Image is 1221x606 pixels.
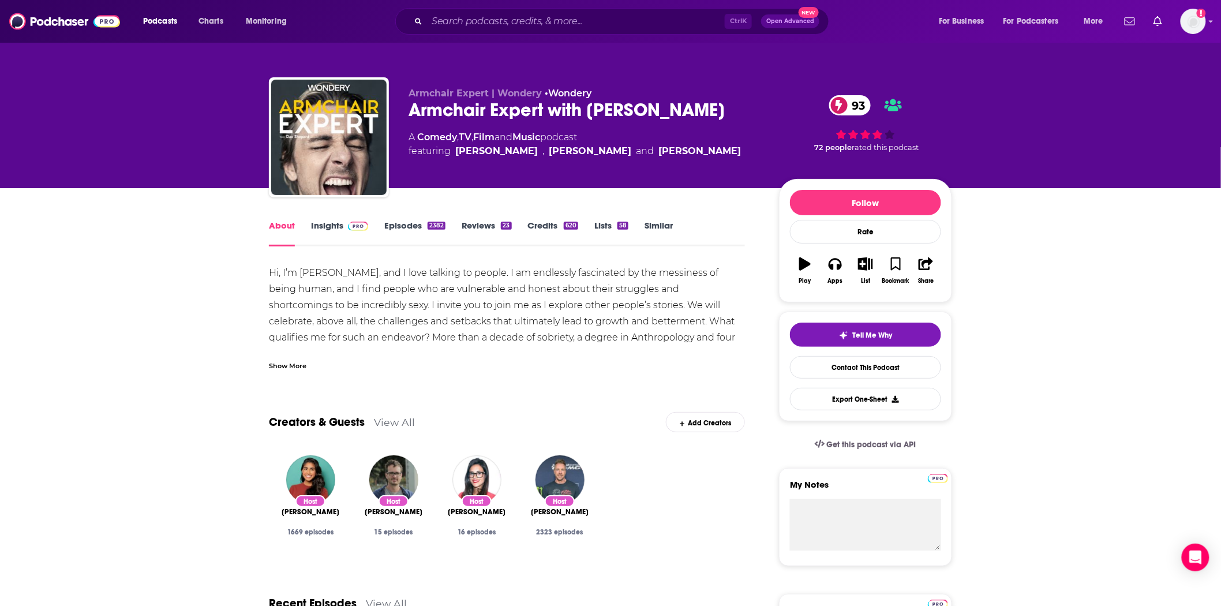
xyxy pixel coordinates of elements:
[535,455,585,504] img: Dax Shepard
[427,12,725,31] input: Search podcasts, credits, & more...
[645,220,673,246] a: Similar
[1120,12,1140,31] a: Show notifications dropdown
[501,222,511,230] div: 23
[882,278,909,285] div: Bookmark
[269,220,295,246] a: About
[409,144,741,158] span: featuring
[790,479,941,499] label: My Notes
[198,13,223,29] span: Charts
[409,88,542,99] span: Armchair Expert | Wondery
[851,250,881,291] button: List
[528,220,578,246] a: Credits620
[918,278,934,285] div: Share
[1003,13,1059,29] span: For Podcasters
[462,220,511,246] a: Reviews23
[881,250,911,291] button: Bookmark
[790,356,941,379] a: Contact This Podcast
[779,88,952,159] div: 93 72 peoplerated this podcast
[448,507,505,517] a: Liz Plank
[666,412,745,432] div: Add Creators
[531,507,589,517] a: Dax Shepard
[471,132,473,143] span: ,
[1182,544,1209,571] div: Open Intercom Messenger
[282,507,339,517] a: Monica Padman
[369,455,418,504] img: David Farrier
[9,10,120,32] img: Podchaser - Follow, Share and Rate Podcasts
[939,13,984,29] span: For Business
[374,416,415,428] a: View All
[806,431,926,459] a: Get this podcast via API
[417,132,457,143] a: Comedy
[928,474,948,483] img: Podchaser Pro
[790,190,941,215] button: Follow
[828,278,843,285] div: Apps
[548,88,591,99] a: Wondery
[278,528,343,536] div: 1669 episodes
[286,455,335,504] img: Monica Padman
[1076,12,1118,31] button: open menu
[531,507,589,517] span: [PERSON_NAME]
[512,132,540,143] a: Music
[135,12,192,31] button: open menu
[295,495,325,507] div: Host
[790,323,941,347] button: tell me why sparkleTell Me Why
[409,130,741,158] div: A podcast
[428,222,445,230] div: 2382
[617,222,628,230] div: 58
[594,220,628,246] a: Lists58
[448,507,505,517] span: [PERSON_NAME]
[545,88,591,99] span: •
[790,388,941,410] button: Export One-Sheet
[311,220,368,246] a: InsightsPodchaser Pro
[725,14,752,29] span: Ctrl K
[444,528,509,536] div: 16 episodes
[542,144,544,158] span: ,
[462,495,492,507] div: Host
[799,7,819,18] span: New
[839,331,848,340] img: tell me why sparkle
[1181,9,1206,34] button: Show profile menu
[246,13,287,29] span: Monitoring
[365,507,422,517] a: David Farrier
[658,144,741,158] a: Liz Plank
[814,143,852,152] span: 72 people
[790,250,820,291] button: Play
[143,13,177,29] span: Podcasts
[473,132,495,143] a: Film
[549,144,631,158] a: Monica Padman
[1197,9,1206,18] svg: Add a profile image
[361,528,426,536] div: 15 episodes
[799,278,811,285] div: Play
[459,132,471,143] a: TV
[761,14,819,28] button: Open AdvancedNew
[861,278,870,285] div: List
[911,250,941,291] button: Share
[457,132,459,143] span: ,
[766,18,814,24] span: Open Advanced
[269,265,745,443] div: Hi, I’m [PERSON_NAME], and I love talking to people. I am endlessly fascinated by the messiness o...
[931,12,999,31] button: open menu
[928,472,948,483] a: Pro website
[238,12,302,31] button: open menu
[790,220,941,244] div: Rate
[827,440,916,450] span: Get this podcast via API
[365,507,422,517] span: [PERSON_NAME]
[348,222,368,231] img: Podchaser Pro
[271,80,387,195] img: Armchair Expert with Dax Shepard
[269,415,365,429] a: Creators & Guests
[829,95,871,115] a: 93
[379,495,409,507] div: Host
[545,495,575,507] div: Host
[282,507,339,517] span: [PERSON_NAME]
[841,95,871,115] span: 93
[564,222,578,230] div: 620
[996,12,1076,31] button: open menu
[853,331,893,340] span: Tell Me Why
[1181,9,1206,34] img: User Profile
[1181,9,1206,34] span: Logged in as WE_Broadcast
[455,144,538,158] a: Dax Shepard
